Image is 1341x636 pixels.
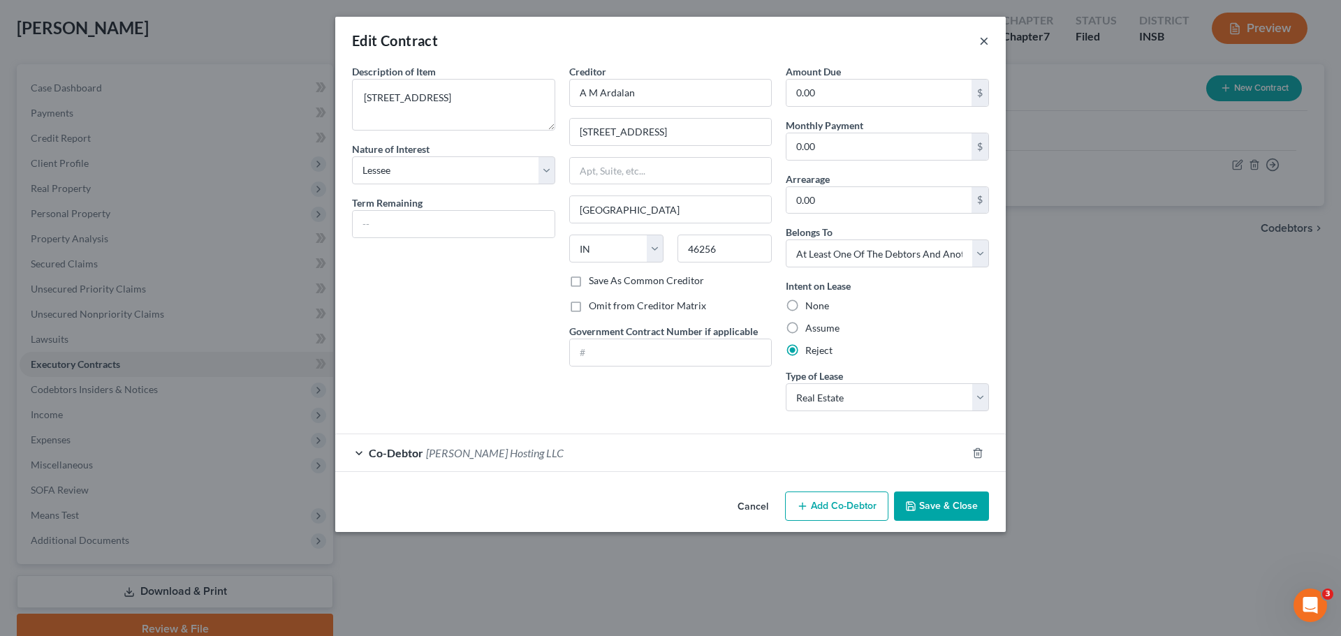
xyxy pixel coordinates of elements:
[894,491,989,521] button: Save & Close
[570,158,772,184] input: Apt, Suite, etc...
[1322,589,1333,600] span: 3
[352,142,430,156] label: Nature of Interest
[805,299,829,313] label: None
[369,446,423,459] span: Co-Debtor
[352,66,436,77] span: Description of Item
[589,274,704,288] label: Save As Common Creditor
[786,370,843,382] span: Type of Lease
[786,226,833,238] span: Belongs To
[570,119,772,145] input: Enter address...
[785,491,888,521] button: Add Co-Debtor
[353,211,555,237] input: --
[570,339,772,366] input: #
[352,195,423,210] label: Term Remaining
[569,79,772,107] input: Search creditor by name...
[972,133,988,160] div: $
[726,493,779,521] button: Cancel
[972,187,988,214] div: $
[786,133,972,160] input: 0.00
[1294,589,1327,622] iframe: Intercom live chat
[569,324,758,339] label: Government Contract Number if applicable
[786,118,863,133] label: Monthly Payment
[589,299,706,313] label: Omit from Creditor Matrix
[352,31,438,50] div: Edit Contract
[570,196,772,223] input: Enter city...
[569,66,606,77] span: Creditor
[786,279,851,293] label: Intent on Lease
[786,64,841,79] label: Amount Due
[786,172,830,186] label: Arrearage
[805,321,840,335] label: Assume
[972,80,988,106] div: $
[426,446,564,459] span: [PERSON_NAME] Hosting LLC
[677,235,772,262] input: Enter zip..
[979,32,989,49] button: ×
[805,343,833,357] label: Reject
[786,80,972,106] input: 0.00
[786,187,972,214] input: 0.00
